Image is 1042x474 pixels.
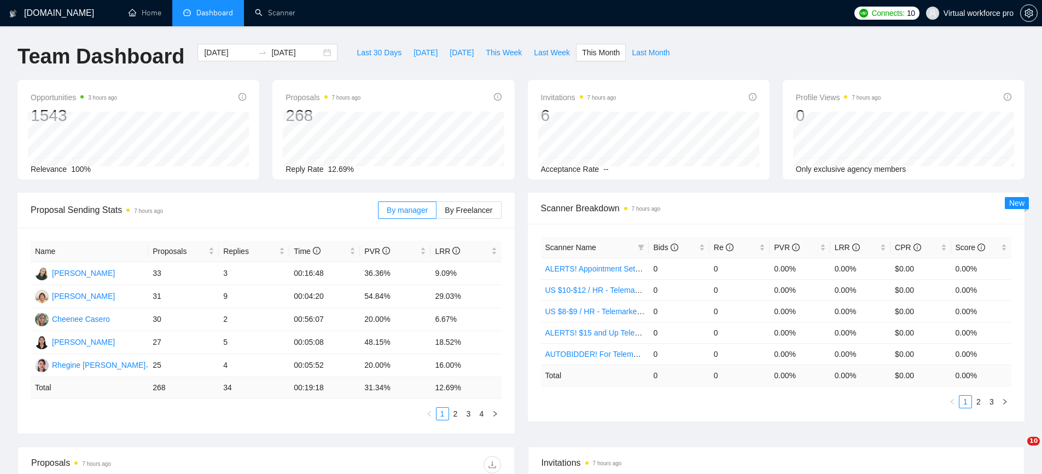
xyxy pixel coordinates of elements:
[859,9,868,18] img: upwork-logo.png
[52,359,145,371] div: Rhegine [PERSON_NAME]
[450,47,474,59] span: [DATE]
[770,300,830,322] td: 0.00%
[219,354,289,377] td: 4
[148,377,219,398] td: 268
[929,9,936,17] span: user
[258,48,267,57] span: swap-right
[545,307,649,316] a: US $8-$9 / HR - Telemarketing
[360,377,430,398] td: 31.34 %
[872,7,905,19] span: Connects:
[890,300,951,322] td: $0.00
[542,456,1011,470] span: Invitations
[82,461,111,467] time: 7 hours ago
[792,244,800,251] span: info-circle
[951,343,1011,365] td: 0.00%
[632,206,661,212] time: 7 hours ago
[148,331,219,354] td: 27
[444,44,480,61] button: [DATE]
[1005,437,1031,463] iframe: Intercom live chat
[286,91,360,104] span: Proposals
[18,44,184,70] h1: Team Dashboard
[35,360,145,369] a: RCRhegine [PERSON_NAME]
[484,460,500,469] span: download
[649,322,709,343] td: 0
[289,354,360,377] td: 00:05:52
[408,44,444,61] button: [DATE]
[770,322,830,343] td: 0.00%
[852,244,860,251] span: info-circle
[913,244,921,251] span: info-circle
[258,48,267,57] span: to
[534,47,570,59] span: Last Week
[480,44,528,61] button: This Week
[890,258,951,279] td: $0.00
[593,460,622,466] time: 7 hours ago
[360,262,430,285] td: 36.36%
[998,395,1011,408] button: right
[219,331,289,354] td: 5
[52,313,110,325] div: Cheenee Casero
[494,93,502,101] span: info-circle
[289,308,360,331] td: 00:56:07
[1027,437,1040,446] span: 10
[545,264,700,273] a: ALERTS! Appointment Setting or Cold Calling
[148,308,219,331] td: 30
[671,244,678,251] span: info-circle
[986,396,998,408] a: 3
[959,395,972,408] li: 1
[774,243,800,252] span: PVR
[649,343,709,365] td: 0
[770,343,830,365] td: 0.00%
[959,396,971,408] a: 1
[541,105,616,126] div: 6
[653,243,678,252] span: Bids
[289,377,360,398] td: 00:19:18
[31,241,148,262] th: Name
[830,365,890,386] td: 0.00 %
[985,395,998,408] li: 3
[360,308,430,331] td: 20.00%
[35,314,110,323] a: CCCheenee Casero
[430,262,501,285] td: 9.09%
[148,285,219,308] td: 31
[956,243,985,252] span: Score
[796,165,906,174] span: Only exclusive agency members
[31,91,117,104] span: Opportunities
[528,44,576,61] button: Last Week
[360,331,430,354] td: 48.15%
[364,247,390,256] span: PVR
[332,95,361,101] time: 7 hours ago
[35,359,49,372] img: RC
[796,105,881,126] div: 0
[313,247,321,255] span: info-circle
[219,377,289,398] td: 34
[430,354,501,377] td: 16.00%
[1020,9,1038,18] a: setting
[449,407,462,420] li: 2
[31,456,266,473] div: Proposals
[541,165,599,174] span: Acceptance Rate
[31,203,378,217] span: Proposal Sending Stats
[426,411,433,417] span: left
[972,395,985,408] li: 2
[31,165,67,174] span: Relevance
[749,93,756,101] span: info-circle
[541,201,1012,215] span: Scanner Breakdown
[289,262,360,285] td: 00:16:48
[204,47,254,59] input: Start date
[35,313,49,326] img: CC
[430,308,501,331] td: 6.67%
[423,407,436,420] button: left
[289,331,360,354] td: 00:05:08
[35,336,49,349] img: AE
[890,322,951,343] td: $0.00
[238,93,246,101] span: info-circle
[223,245,277,257] span: Replies
[52,267,115,279] div: [PERSON_NAME]
[770,279,830,300] td: 0.00%
[9,5,17,22] img: logo
[134,208,163,214] time: 7 hours ago
[951,365,1011,386] td: 0.00 %
[196,8,233,18] span: Dashboard
[294,247,320,256] span: Time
